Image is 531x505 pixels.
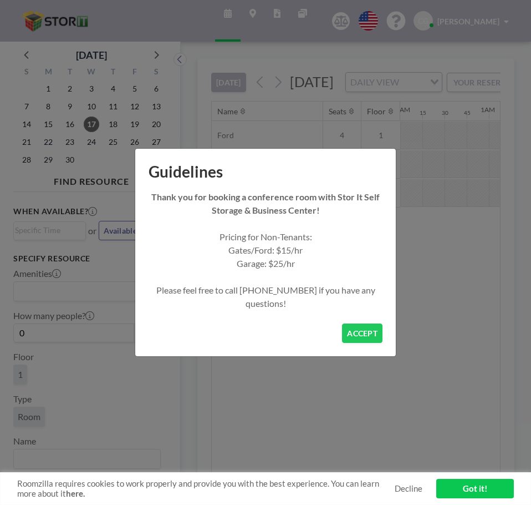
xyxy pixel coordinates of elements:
[149,230,382,244] p: Pricing for Non-Tenants:
[395,483,422,494] a: Decline
[151,191,380,215] strong: Thank you for booking a conference room with Stor It Self Storage & Business Center!
[149,257,382,270] p: Garage: $25/hr
[149,244,382,257] p: Gates/Ford: $15/hr
[149,284,382,310] p: Please feel free to call [PHONE_NUMBER] if you have any questions!
[436,479,514,498] a: Got it!
[342,324,382,343] button: ACCEPT
[135,149,396,190] h1: Guidelines
[17,478,395,499] span: Roomzilla requires cookies to work properly and provide you with the best experience. You can lea...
